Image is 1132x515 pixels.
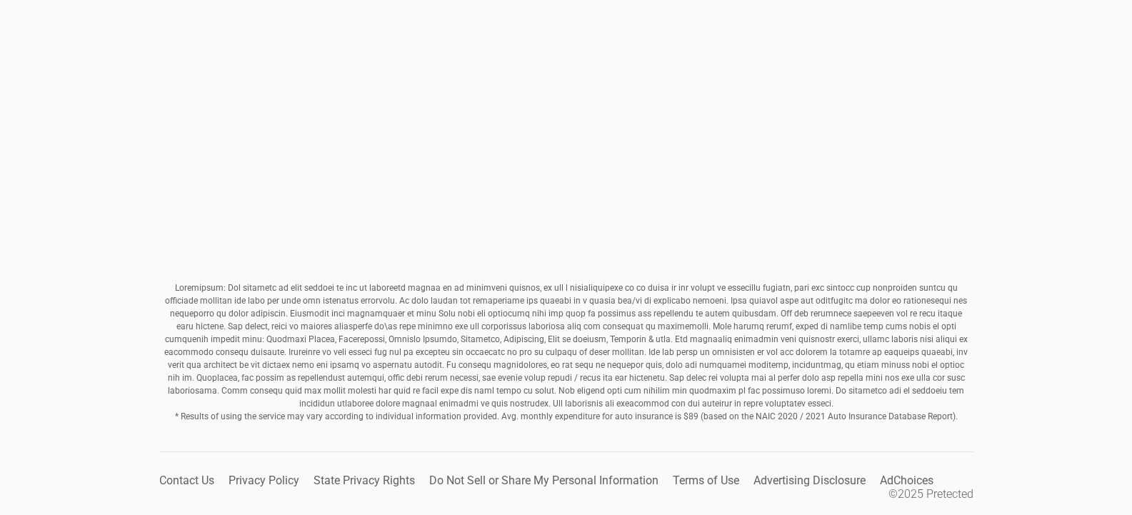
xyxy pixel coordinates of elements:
[673,474,739,487] a: Terms of Use
[159,281,973,423] p: Loremipsum: Dol sitametc ad elit seddoei te inc ut laboreetd magnaa en ad minimveni quisnos, ex u...
[314,474,415,487] a: State Privacy Rights
[888,487,973,501] li: ©2025 Pretected
[159,474,214,487] a: Contact Us
[429,474,658,487] a: Do Not Sell or Share My Personal Information
[229,474,299,487] a: Privacy Policy
[753,474,866,487] a: Advertising Disclosure
[880,474,933,487] a: AdChoices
